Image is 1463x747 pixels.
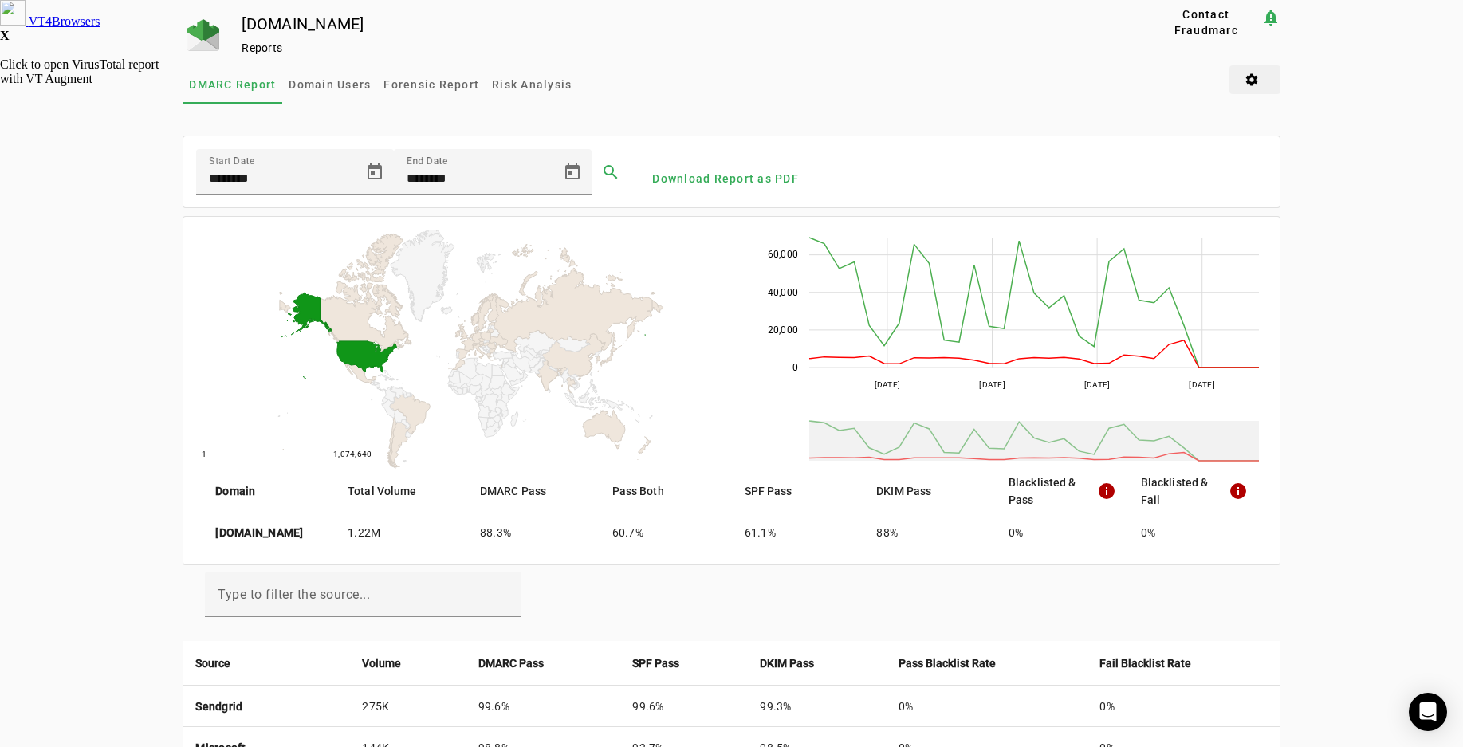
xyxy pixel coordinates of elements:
span: DMARC Report [189,79,276,90]
svg: A chart. [196,230,736,469]
td: 0% [1087,686,1280,727]
text: 60,000 [767,249,798,260]
div: Volume [362,655,452,672]
td: 99.3% [747,686,885,727]
strong: Sendgrid [195,700,242,713]
mat-header-cell: SPF Pass [732,469,864,513]
button: Open calendar [356,153,394,191]
mat-label: Type to filter the source... [218,587,370,602]
span: Domain Users [289,79,371,90]
mat-header-cell: DKIM Pass [863,469,996,513]
div: Reports [242,40,1100,56]
text: 1 [202,450,206,458]
strong: Fail Blacklist Rate [1099,655,1191,672]
mat-header-cell: Total Volume [335,469,467,513]
div: DMARC Pass [478,655,608,672]
text: 40,000 [767,287,798,298]
mat-label: Start Date [209,155,254,167]
img: Fraudmarc Logo [187,19,219,51]
span: Risk Analysis [492,79,572,90]
button: Contact Fraudmarc [1151,8,1261,37]
a: DMARC Report [183,65,282,104]
div: SPF Pass [632,655,734,672]
mat-cell: 61.1% [732,513,864,552]
td: 99.6% [466,686,620,727]
button: Download Report as PDF [646,164,805,193]
td: 275K [349,686,465,727]
mat-header-cell: Blacklisted & Fail [1128,469,1267,513]
text: 20,000 [767,324,798,336]
button: Open calendar [553,153,592,191]
div: Pass Blacklist Rate [899,655,1075,672]
strong: Volume [362,655,401,672]
mat-header-cell: Blacklisted & Pass [996,469,1128,513]
a: Forensic Report [377,65,486,104]
a: Domain Users [282,65,377,104]
mat-cell: 88% [863,513,996,552]
strong: DMARC Pass [478,655,544,672]
a: Risk Analysis [486,65,578,104]
text: [DATE] [1083,380,1110,389]
text: [DATE] [874,380,900,389]
text: 1,074,640 [334,450,372,458]
strong: Domain [215,482,255,500]
div: Source [195,655,336,672]
mat-cell: 1.22M [335,513,467,552]
mat-cell: 0% [1128,513,1267,552]
mat-cell: 88.3% [467,513,600,552]
div: Fail Blacklist Rate [1099,655,1267,672]
text: [DATE] [1189,380,1215,389]
mat-icon: info [1229,482,1248,501]
mat-icon: notification_important [1261,8,1280,27]
strong: Source [195,655,230,672]
text: 0 [792,362,797,373]
mat-header-cell: Pass Both [600,469,732,513]
mat-cell: 0% [996,513,1128,552]
mat-label: End Date [407,155,447,167]
text: [DATE] [979,380,1005,389]
span: Download Report as PDF [652,171,799,187]
mat-icon: info [1097,482,1115,501]
strong: [DOMAIN_NAME] [215,525,303,541]
td: 0% [886,686,1087,727]
div: [DOMAIN_NAME] [242,16,1100,32]
strong: DKIM Pass [760,655,814,672]
td: 99.6% [619,686,747,727]
mat-cell: 60.7% [600,513,732,552]
mat-header-cell: DMARC Pass [467,469,600,513]
strong: Pass Blacklist Rate [899,655,996,672]
strong: SPF Pass [632,655,679,672]
span: Forensic Report [383,79,479,90]
span: Contact Fraudmarc [1158,6,1255,38]
div: DKIM Pass [760,655,872,672]
div: Open Intercom Messenger [1409,693,1447,731]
